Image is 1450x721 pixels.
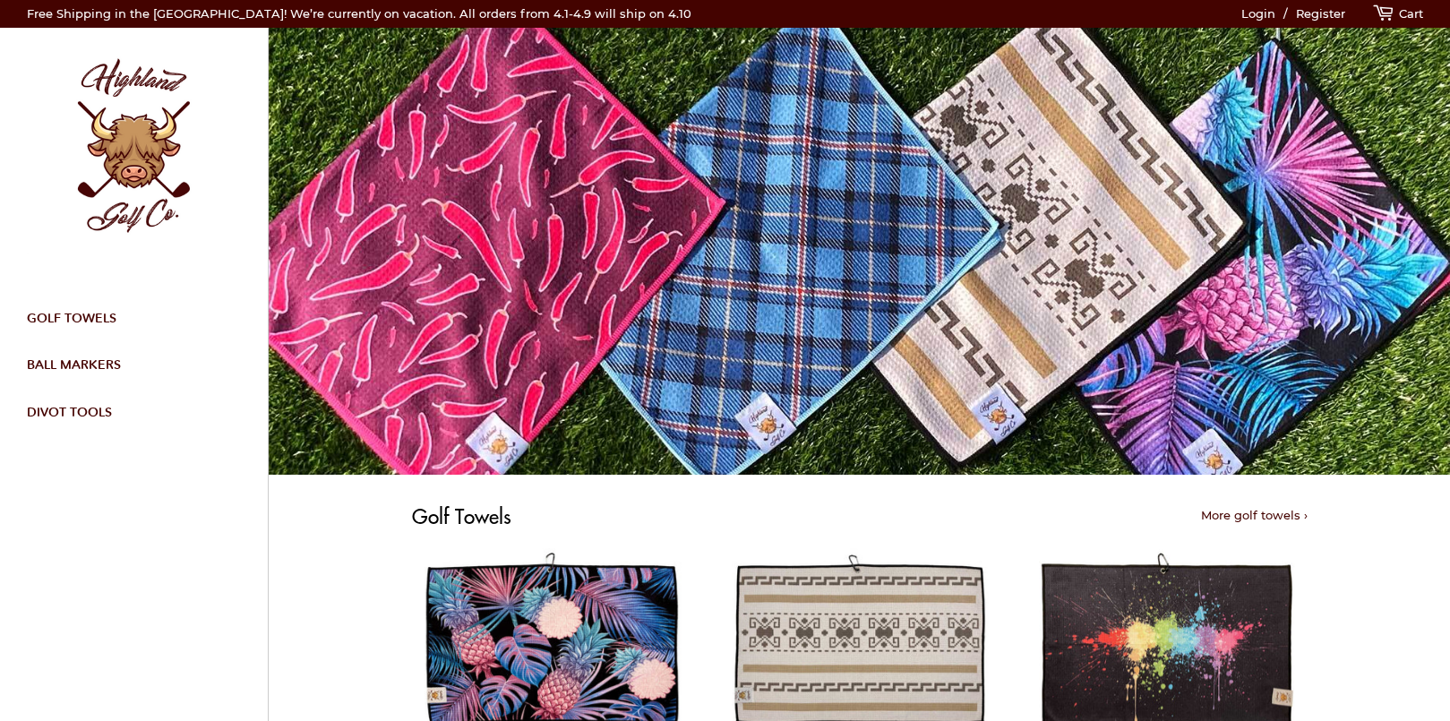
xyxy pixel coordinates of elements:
[27,4,691,23] p: Free Shipping in the [GEOGRAPHIC_DATA]! We’re currently on vacation. All orders from 4.1-4.9 will...
[13,389,241,435] a: Divot Tools
[1296,6,1345,21] a: Register
[27,40,241,254] img: Highland Golf Co
[13,295,241,341] a: Golf Towels
[1279,6,1292,21] span: /
[1201,508,1308,522] a: More golf towels ›
[1372,6,1423,21] a: Cart
[13,341,241,388] a: Ball Markers
[1241,6,1275,21] a: Login
[412,502,1008,530] p: Golf Towels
